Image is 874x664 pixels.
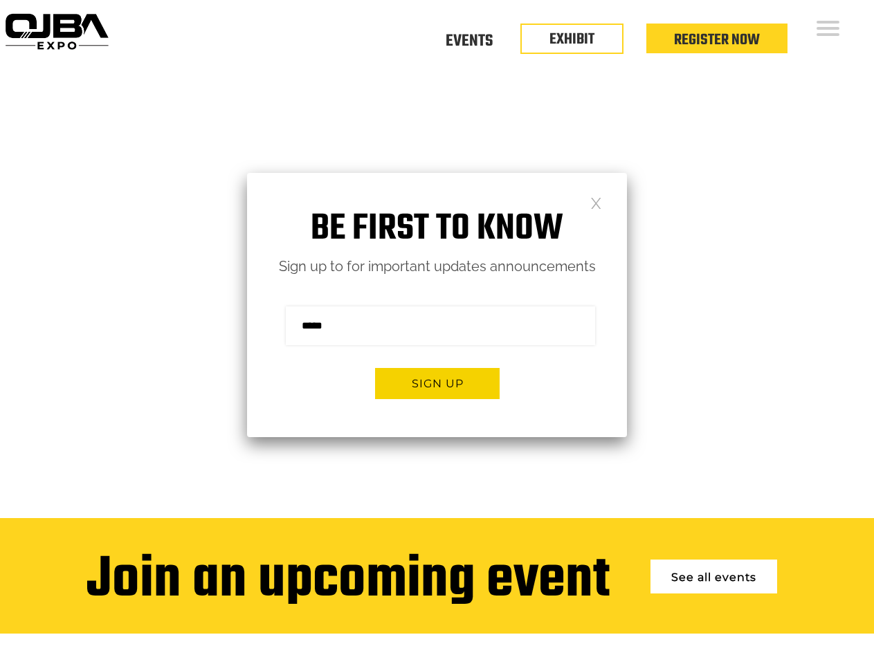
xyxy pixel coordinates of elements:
a: Register Now [674,28,760,52]
a: EXHIBIT [549,28,594,51]
a: See all events [650,560,777,593]
button: Sign up [375,368,500,399]
a: Close [590,196,602,208]
div: Join an upcoming event [87,549,610,613]
h1: Be first to know [247,207,627,251]
p: Sign up to for important updates announcements [247,255,627,279]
